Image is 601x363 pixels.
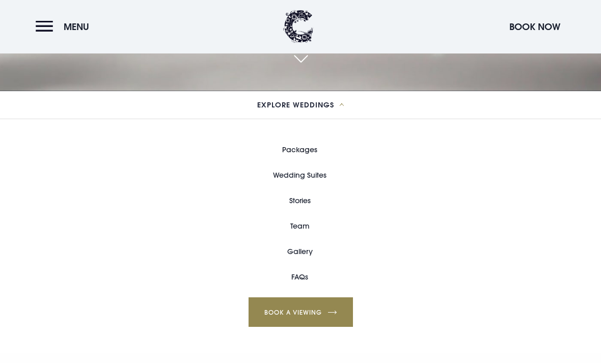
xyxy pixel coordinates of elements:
[289,188,311,214] a: Stories
[504,16,565,38] button: Book Now
[273,163,326,188] a: Wedding Suites
[283,10,314,43] img: Clandeboye Lodge
[287,239,313,265] a: Gallery
[257,102,334,109] span: Explore Weddings
[291,265,308,290] a: FAQs
[36,16,94,38] button: Menu
[290,214,310,239] a: Team
[249,298,353,327] a: Book a Viewing
[282,137,317,163] a: Packages
[64,21,89,33] span: Menu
